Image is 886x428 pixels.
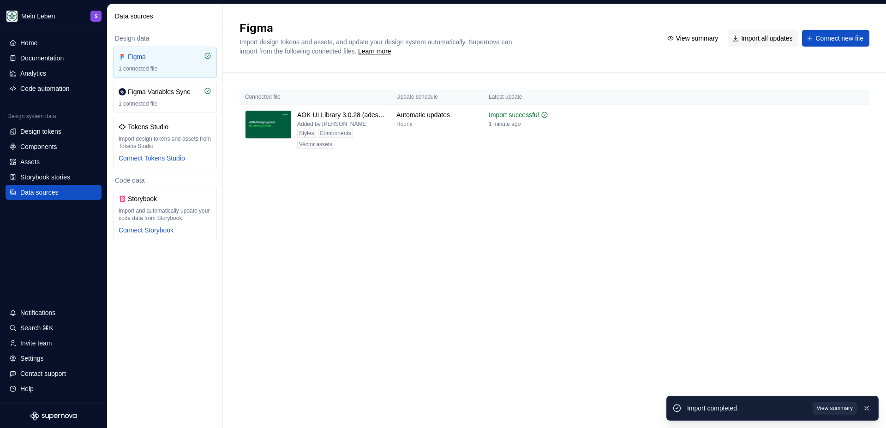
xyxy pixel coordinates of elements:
[6,66,102,81] a: Analytics
[20,323,54,333] div: Search ⌘K
[20,127,61,136] div: Design tokens
[813,402,857,415] button: View summary
[6,81,102,96] a: Code automation
[6,155,102,169] a: Assets
[483,89,579,105] th: Latest update
[6,336,102,351] a: Invite team
[6,11,18,22] img: df5db9ef-aba0-4771-bf51-9763b7497661.png
[119,135,211,150] div: Import design tokens and assets from Tokens Studio
[6,51,102,65] a: Documentation
[113,189,217,240] a: StorybookImport and automatically update your code data from Storybook.Connect Storybook
[20,339,52,348] div: Invite team
[6,321,102,335] button: Search ⌘K
[20,157,40,166] div: Assets
[802,30,869,47] button: Connect new file
[20,172,70,182] div: Storybook stories
[391,89,483,105] th: Update schedule
[119,207,211,222] div: Import and automatically update your code data from Storybook.
[6,36,102,50] a: Home
[815,34,863,43] span: Connect new file
[119,100,211,107] div: 1 connected file
[20,188,58,197] div: Data sources
[113,176,217,185] div: Code data
[21,12,55,21] div: Mein Leben
[30,411,77,421] svg: Supernova Logo
[95,12,98,20] div: S
[6,366,102,381] button: Contact support
[113,82,217,113] a: Figma Variables Sync1 connected file
[128,194,172,203] div: Storybook
[676,34,718,43] span: View summary
[6,381,102,396] button: Help
[489,120,521,128] div: 1 minute ago
[239,21,652,36] h2: Figma
[239,38,514,55] span: Import design tokens and assets, and update your design system automatically. Supernova can impor...
[20,369,66,378] div: Contact support
[128,52,172,61] div: Figma
[20,84,70,93] div: Code automation
[119,154,185,163] button: Connect Tokens Studio
[318,129,353,138] div: Components
[297,140,334,149] div: Vector assets
[20,53,64,63] div: Documentation
[119,226,174,235] button: Connect Storybook
[6,124,102,139] a: Design tokens
[113,34,217,43] div: Design data
[239,89,391,105] th: Connected file
[20,38,37,48] div: Home
[113,47,217,78] a: Figma1 connected file
[20,354,44,363] div: Settings
[7,113,56,120] div: Design system data
[6,185,102,200] a: Data sources
[297,129,316,138] div: Styles
[20,384,34,393] div: Help
[297,110,385,119] div: AOK UI Library 3.0.28 (adesso)
[128,87,190,96] div: Figma Variables Sync
[297,120,368,128] div: Added by [PERSON_NAME]
[489,110,539,119] div: Import successful
[20,308,55,317] div: Notifications
[2,6,105,26] button: Mein LebenS
[358,47,391,56] a: Learn more
[741,34,792,43] span: Import all updates
[6,170,102,184] a: Storybook stories
[687,404,807,413] div: Import completed.
[396,110,450,119] div: Automatic updates
[357,48,393,55] span: .
[817,404,853,412] span: View summary
[396,120,413,128] div: Hourly
[128,122,172,131] div: Tokens Studio
[119,65,211,72] div: 1 connected file
[663,30,724,47] button: View summary
[113,117,217,168] a: Tokens StudioImport design tokens and assets from Tokens StudioConnect Tokens Studio
[115,12,219,21] div: Data sources
[20,142,57,151] div: Components
[6,351,102,366] a: Settings
[6,305,102,320] button: Notifications
[20,69,46,78] div: Analytics
[728,30,798,47] button: Import all updates
[6,139,102,154] a: Components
